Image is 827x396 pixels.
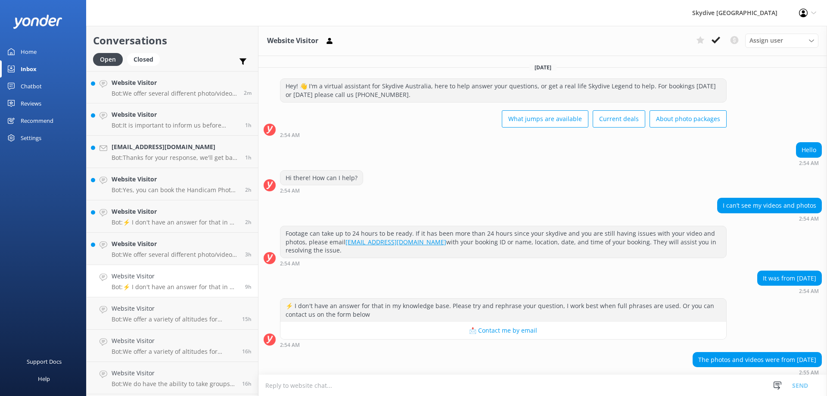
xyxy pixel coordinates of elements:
[112,304,236,313] h4: Website Visitor
[127,54,164,64] a: Closed
[745,34,818,47] div: Assign User
[749,36,783,45] span: Assign user
[112,186,239,194] p: Bot: Yes, you can book the Handicam Photo and Video Packages online, call to add to your booking ...
[112,380,236,388] p: Bot: We do have the ability to take groups on the same plane, but group sizes can vary depending ...
[21,129,41,147] div: Settings
[799,370,819,375] strong: 2:55 AM
[112,348,236,355] p: Bot: We offer a variety of altitudes for skydiving, with all dropzones providing jumps up to 15,0...
[21,95,41,112] div: Reviews
[245,283,252,290] span: Oct 07 2025 02:55am (UTC +10:00) Australia/Brisbane
[87,200,258,233] a: Website VisitorBot:⚡ I don't have an answer for that in my knowledge base. Please try and rephras...
[280,299,726,321] div: ⚡ I don't have an answer for that in my knowledge base. Please try and rephrase your question, I ...
[87,168,258,200] a: Website VisitorBot:Yes, you can book the Handicam Photo and Video Packages online, call to add to...
[93,53,123,66] div: Open
[796,143,821,157] div: Hello
[796,160,822,166] div: Oct 07 2025 02:54am (UTC +10:00) Australia/Brisbane
[718,198,821,213] div: I can’t see my videos and photos
[27,353,62,370] div: Support Docs
[87,136,258,168] a: [EMAIL_ADDRESS][DOMAIN_NAME]Bot:Thanks for your response, we'll get back to you as soon as we can...
[87,265,258,297] a: Website VisitorBot:⚡ I don't have an answer for that in my knowledge base. Please try and rephras...
[112,207,239,216] h4: Website Visitor
[757,288,822,294] div: Oct 07 2025 02:54am (UTC +10:00) Australia/Brisbane
[280,171,363,185] div: Hi there! How can I help?
[87,233,258,265] a: Website VisitorBot:We offer several different photo/video packages! The Dedicated/Ultimate packag...
[87,71,258,103] a: Website VisitorBot:We offer several different photo/video packages! The Dedicated/Ultimate packag...
[280,79,726,102] div: Hey! 👋 I'm a virtual assistant for Skydive Australia, here to help answer your questions, or get ...
[693,369,822,375] div: Oct 07 2025 02:55am (UTC +10:00) Australia/Brisbane
[21,112,53,129] div: Recommend
[112,110,239,119] h4: Website Visitor
[693,352,821,367] div: The photos and videos were from [DATE]
[280,187,363,193] div: Oct 07 2025 02:54am (UTC +10:00) Australia/Brisbane
[245,251,252,258] span: Oct 07 2025 09:22am (UTC +10:00) Australia/Brisbane
[245,186,252,193] span: Oct 07 2025 10:34am (UTC +10:00) Australia/Brisbane
[799,161,819,166] strong: 2:54 AM
[529,64,557,71] span: [DATE]
[21,43,37,60] div: Home
[112,142,239,152] h4: [EMAIL_ADDRESS][DOMAIN_NAME]
[87,362,258,394] a: Website VisitorBot:We do have the ability to take groups on the same plane, but group sizes can v...
[21,78,42,95] div: Chatbot
[112,283,239,291] p: Bot: ⚡ I don't have an answer for that in my knowledge base. Please try and rephrase your questio...
[112,154,239,162] p: Bot: Thanks for your response, we'll get back to you as soon as we can during opening hours.
[242,315,252,323] span: Oct 06 2025 09:26pm (UTC +10:00) Australia/Brisbane
[87,297,258,330] a: Website VisitorBot:We offer a variety of altitudes for skydiving, with all dropzones providing ju...
[127,53,160,66] div: Closed
[242,380,252,387] span: Oct 06 2025 07:41pm (UTC +10:00) Australia/Brisbane
[87,103,258,136] a: Website VisitorBot:It is important to inform us before booking if you have any restrictions on yo...
[112,78,237,87] h4: Website Visitor
[112,336,236,346] h4: Website Visitor
[245,122,252,129] span: Oct 07 2025 11:30am (UTC +10:00) Australia/Brisbane
[502,110,588,128] button: What jumps are available
[242,348,252,355] span: Oct 06 2025 08:15pm (UTC +10:00) Australia/Brisbane
[280,226,726,258] div: Footage can take up to 24 hours to be ready. If it has been more than 24 hours since your skydive...
[112,122,239,129] p: Bot: It is important to inform us before booking if you have any restrictions on your physical ab...
[112,218,239,226] p: Bot: ⚡ I don't have an answer for that in my knowledge base. Please try and rephrase your questio...
[112,271,239,281] h4: Website Visitor
[280,322,726,339] button: 📩 Contact me by email
[93,32,252,49] h2: Conversations
[280,342,727,348] div: Oct 07 2025 02:54am (UTC +10:00) Australia/Brisbane
[799,289,819,294] strong: 2:54 AM
[593,110,645,128] button: Current deals
[112,251,239,259] p: Bot: We offer several different photo/video packages! The Dedicated/Ultimate packages provide the...
[13,15,62,29] img: yonder-white-logo.png
[280,132,727,138] div: Oct 07 2025 02:54am (UTC +10:00) Australia/Brisbane
[758,271,821,286] div: It was from [DATE]
[245,154,252,161] span: Oct 07 2025 10:53am (UTC +10:00) Australia/Brisbane
[87,330,258,362] a: Website VisitorBot:We offer a variety of altitudes for skydiving, with all dropzones providing ju...
[280,188,300,193] strong: 2:54 AM
[93,54,127,64] a: Open
[245,218,252,226] span: Oct 07 2025 09:48am (UTC +10:00) Australia/Brisbane
[650,110,727,128] button: About photo packages
[112,175,239,184] h4: Website Visitor
[280,343,300,348] strong: 2:54 AM
[21,60,37,78] div: Inbox
[244,89,252,97] span: Oct 07 2025 12:38pm (UTC +10:00) Australia/Brisbane
[345,238,446,246] a: [EMAIL_ADDRESS][DOMAIN_NAME]
[280,133,300,138] strong: 2:54 AM
[112,239,239,249] h4: Website Visitor
[717,215,822,221] div: Oct 07 2025 02:54am (UTC +10:00) Australia/Brisbane
[38,370,50,387] div: Help
[112,368,236,378] h4: Website Visitor
[112,315,236,323] p: Bot: We offer a variety of altitudes for skydiving, with all dropzones providing jumps up to 15,0...
[267,35,318,47] h3: Website Visitor
[280,261,300,266] strong: 2:54 AM
[799,216,819,221] strong: 2:54 AM
[112,90,237,97] p: Bot: We offer several different photo/video packages! The Dedicated/Ultimate packages provide the...
[280,260,727,266] div: Oct 07 2025 02:54am (UTC +10:00) Australia/Brisbane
